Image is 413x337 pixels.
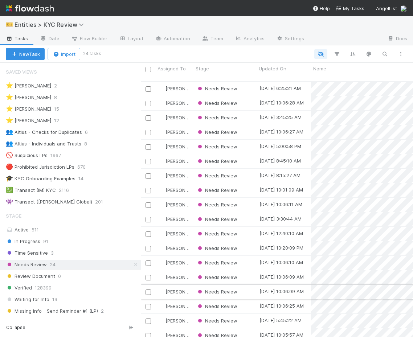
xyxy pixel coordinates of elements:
div: [DATE] 8:15:27 AM [259,172,300,179]
span: 0 [58,272,61,281]
span: Needs Review [196,158,237,164]
span: Needs Review [196,231,237,237]
input: Toggle Row Selected [146,231,151,237]
input: Toggle Row Selected [146,159,151,164]
img: avatar_7d83f73c-397d-4044-baf2-bb2da42e298f.png [159,202,164,207]
div: [DATE] 8:45:10 AM [259,157,301,164]
span: Missing Info - Send Reminder #1 (LP) [6,307,98,316]
a: Flow Builder [65,33,113,45]
button: NewTask [6,48,45,60]
img: avatar_7d83f73c-397d-4044-baf2-bb2da42e298f.png [159,187,164,193]
span: Assigned To [158,65,186,72]
img: avatar_d8fc9ee4-bd1b-4062-a2a8-84feb2d97839.png [159,231,164,237]
span: ⭐ [6,117,13,123]
div: [DATE] 10:06:25 AM [259,302,304,309]
div: [DATE] 10:06:09 AM [259,273,304,280]
span: Flow Builder [71,35,107,42]
small: 24 tasks [83,50,101,57]
span: Needs Review [196,173,237,178]
span: 🔴 [6,164,13,170]
input: Toggle Row Selected [146,318,151,324]
span: [PERSON_NAME] [165,289,202,295]
div: [PERSON_NAME] [158,172,190,179]
span: In Progress [6,237,40,246]
div: Needs Review [196,230,237,237]
span: [PERSON_NAME] [165,318,202,324]
span: 🎫 [6,21,13,28]
div: [PERSON_NAME] [158,244,190,252]
div: [PERSON_NAME] [158,259,190,266]
span: Stage [6,209,21,223]
div: Needs Review [196,317,237,324]
img: avatar_7d83f73c-397d-4044-baf2-bb2da42e298f.png [159,274,164,280]
input: Toggle Row Selected [146,144,151,150]
span: Needs Review [196,129,237,135]
img: avatar_d8fc9ee4-bd1b-4062-a2a8-84feb2d97839.png [159,245,164,251]
a: Settings [270,33,310,45]
a: Layout [113,33,149,45]
span: Needs Review [6,260,47,269]
span: Needs Review [196,303,237,309]
div: [DATE] 10:06:10 AM [259,259,303,266]
div: Needs Review [196,128,237,136]
span: Tasks [6,35,28,42]
span: [PERSON_NAME] [165,231,202,237]
div: Needs Review [196,157,237,165]
div: [PERSON_NAME] [6,104,51,114]
div: [PERSON_NAME] [158,317,190,324]
span: [PERSON_NAME] [165,173,202,178]
div: Help [312,5,330,12]
input: Toggle Row Selected [146,86,151,92]
span: My Tasks [336,5,364,11]
span: 511 [32,227,39,233]
div: KYC Onboarding Examples [6,174,75,183]
input: Toggle Row Selected [146,202,151,208]
img: avatar_d8fc9ee4-bd1b-4062-a2a8-84feb2d97839.png [159,100,164,106]
div: [PERSON_NAME] [158,157,190,165]
span: 👥 [6,129,13,135]
div: Needs Review [196,288,237,295]
span: Needs Review [196,187,237,193]
input: Toggle Row Selected [146,289,151,295]
div: Prohibited Jurisdiction LPs [6,163,74,172]
a: Automation [149,33,196,45]
div: [PERSON_NAME] [158,128,190,136]
div: [PERSON_NAME] [158,230,190,237]
div: [PERSON_NAME] [158,215,190,223]
span: Needs Review [196,289,237,295]
div: Active [6,225,139,234]
div: [PERSON_NAME] [158,303,190,310]
input: Toggle Row Selected [146,246,151,251]
img: avatar_ec94f6e9-05c5-4d36-a6c8-d0cea77c3c29.png [159,173,164,178]
div: Suspicious LPs [6,151,48,160]
div: Needs Review [196,244,237,252]
div: [DATE] 10:06:09 AM [259,288,304,295]
span: Waiting for Info [6,295,49,304]
span: Time Sensitive [6,248,48,258]
div: [PERSON_NAME] [158,274,190,281]
button: Import [48,48,80,60]
span: ⭐ [6,94,13,100]
span: 🚫 [6,152,13,158]
span: Verified [6,283,32,292]
div: [PERSON_NAME] [6,93,51,102]
span: 128399 [35,283,52,292]
span: 👥 [6,140,13,147]
span: 201 [95,197,110,206]
span: [PERSON_NAME] [165,216,202,222]
span: 2116 [59,186,76,195]
span: 8 [54,93,64,102]
span: 6 [85,128,95,137]
span: Needs Review [196,86,237,91]
input: Toggle Row Selected [146,115,151,121]
span: Updated On [259,65,286,72]
div: Needs Review [196,186,237,194]
span: ⭐ [6,106,13,112]
div: [PERSON_NAME] [158,186,190,194]
span: Needs Review [196,274,237,280]
span: 670 [77,163,93,172]
span: 14 [78,174,91,183]
span: [PERSON_NAME] [165,115,202,120]
input: Toggle Row Selected [146,217,151,222]
img: avatar_7d83f73c-397d-4044-baf2-bb2da42e298f.png [159,115,164,120]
